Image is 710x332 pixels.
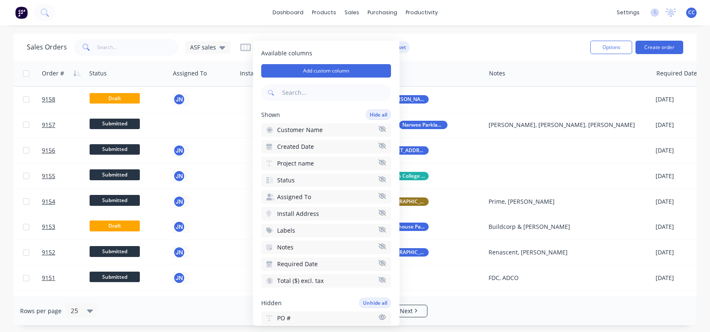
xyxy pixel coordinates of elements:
[42,172,55,180] span: 9155
[42,265,92,290] a: 9151
[359,298,391,308] button: Unhide all
[261,257,391,271] button: Required Date
[489,223,641,231] div: Buildcorp & [PERSON_NAME]
[261,140,391,153] button: Created Date
[277,143,314,151] span: Created Date
[173,195,185,208] button: JN
[363,6,401,19] div: purchasing
[401,6,442,19] div: productivity
[277,159,314,168] span: Project name
[277,277,324,285] span: Total ($) excl. tax
[383,172,425,180] span: Cerdon College Merrylands
[173,272,185,284] button: JN
[173,93,185,106] button: JN
[277,210,319,218] span: Install Address
[308,6,340,19] div: products
[42,112,92,137] a: 9157
[590,41,632,54] button: Options
[383,248,425,257] span: [GEOGRAPHIC_DATA]
[277,243,293,252] span: Notes
[190,43,216,52] span: ASF sales
[489,121,641,129] div: [PERSON_NAME], [PERSON_NAME], [PERSON_NAME]
[366,109,391,120] button: Hide all
[383,95,425,104] span: St [PERSON_NAME], Engadine - Major Project (D&C)
[261,241,391,254] button: Notes
[261,64,391,78] button: Add custom column
[173,69,207,78] div: Assigned To
[489,197,641,206] div: Prime, [PERSON_NAME]
[90,144,140,155] span: Submitted
[400,307,413,315] span: Next
[90,195,140,205] span: Submitted
[688,9,695,16] span: CC
[277,193,311,201] span: Assigned To
[42,138,92,163] a: 9156
[90,93,140,104] span: Draft
[268,6,308,19] a: dashboard
[489,248,641,257] div: Renascent, [PERSON_NAME]
[42,87,92,112] a: 9158
[42,146,55,155] span: 9156
[97,39,179,56] input: Search...
[635,41,683,54] button: Create order
[261,157,391,170] button: Project name
[261,207,391,220] button: Install Address
[261,110,280,119] span: Shown
[42,274,55,282] span: 9151
[277,260,318,268] span: Required Date
[42,163,92,189] a: 9155
[277,126,323,134] span: Customer Name
[173,220,185,233] button: JN
[261,274,391,288] button: Total ($) excl. tax
[280,84,391,101] input: Search...
[15,6,28,19] img: Factory
[27,43,67,51] h1: Sales Orders
[20,307,62,315] span: Rows per page
[261,224,391,237] button: Labels
[390,307,427,315] a: Next page
[42,240,92,265] a: 9152
[402,121,444,129] span: Narwee Parklands Care Community Facility
[489,274,641,282] div: FDC, ADCO
[90,272,140,282] span: Submitted
[261,298,282,307] span: Hidden
[277,314,291,322] span: PO #
[42,121,55,129] span: 9157
[277,176,295,184] span: Status
[42,248,55,257] span: 9152
[173,246,185,259] button: JN
[261,123,391,137] button: Customer Name
[42,95,55,104] span: 9158
[612,6,644,19] div: settings
[90,220,140,231] span: Draft
[261,311,391,325] button: PO #
[240,69,282,78] div: Install Address
[656,69,697,78] div: Required Date
[261,49,391,57] span: Available columns
[89,69,107,78] div: Status
[383,223,425,231] span: Powerhouse Paramatta - PS1 & PS2 Exhibitions
[261,190,391,204] button: Assigned To
[277,226,295,235] span: Labels
[489,69,505,78] div: Notes
[42,69,64,78] div: Order #
[90,169,140,180] span: Submitted
[383,197,425,206] span: [GEOGRAPHIC_DATA] Upgrade
[383,146,425,155] span: [STREET_ADDRESS][PERSON_NAME]
[340,6,363,19] div: sales
[173,144,185,157] button: JN
[42,223,55,231] span: 9153
[42,197,55,206] span: 9154
[90,119,140,129] span: Submitted
[173,170,185,182] button: JN
[42,214,92,239] a: 9153
[42,189,92,214] a: 9154
[90,246,140,257] span: Submitted
[261,174,391,187] button: Status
